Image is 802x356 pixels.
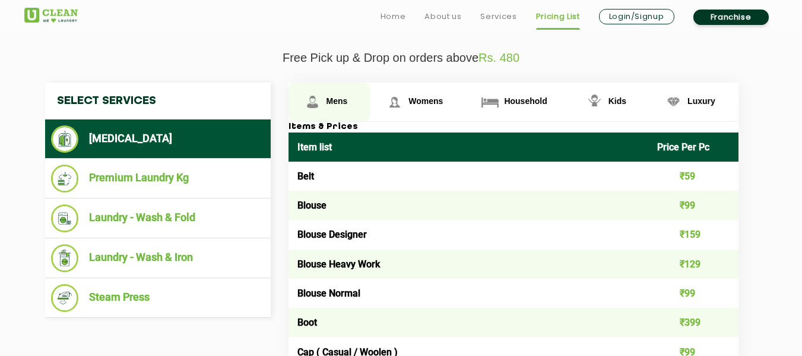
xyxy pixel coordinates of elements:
[599,9,674,24] a: Login/Signup
[24,8,78,23] img: UClean Laundry and Dry Cleaning
[687,96,715,106] span: Luxury
[51,165,79,193] img: Premium Laundry Kg
[478,51,519,64] span: Rs. 480
[584,92,605,112] img: Kids
[693,10,769,25] a: Franchise
[648,250,738,279] td: ₹129
[424,10,461,24] a: About us
[536,10,580,24] a: Pricing List
[289,162,649,191] td: Belt
[381,10,406,24] a: Home
[45,83,271,119] h4: Select Services
[51,125,265,153] li: [MEDICAL_DATA]
[289,250,649,279] td: Blouse Heavy Work
[608,96,626,106] span: Kids
[51,165,265,193] li: Premium Laundry Kg
[648,133,738,162] th: Price Per Pc
[480,92,500,112] img: Household
[51,125,79,153] img: Dry Cleaning
[648,220,738,249] td: ₹159
[648,308,738,337] td: ₹399
[326,96,348,106] span: Mens
[289,133,649,162] th: Item list
[384,92,405,112] img: Womens
[504,96,547,106] span: Household
[51,244,265,272] li: Laundry - Wash & Iron
[480,10,516,24] a: Services
[289,308,649,337] td: Boot
[51,284,265,312] li: Steam Press
[663,92,684,112] img: Luxury
[51,284,79,312] img: Steam Press
[302,92,323,112] img: Mens
[51,204,265,232] li: Laundry - Wash & Fold
[289,220,649,249] td: Blouse Designer
[648,162,738,191] td: ₹59
[648,191,738,220] td: ₹99
[289,122,738,133] h3: Items & Prices
[408,96,443,106] span: Womens
[24,51,778,65] p: Free Pick up & Drop on orders above
[51,244,79,272] img: Laundry - Wash & Iron
[51,204,79,232] img: Laundry - Wash & Fold
[289,279,649,308] td: Blouse Normal
[289,191,649,220] td: Blouse
[648,279,738,308] td: ₹99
